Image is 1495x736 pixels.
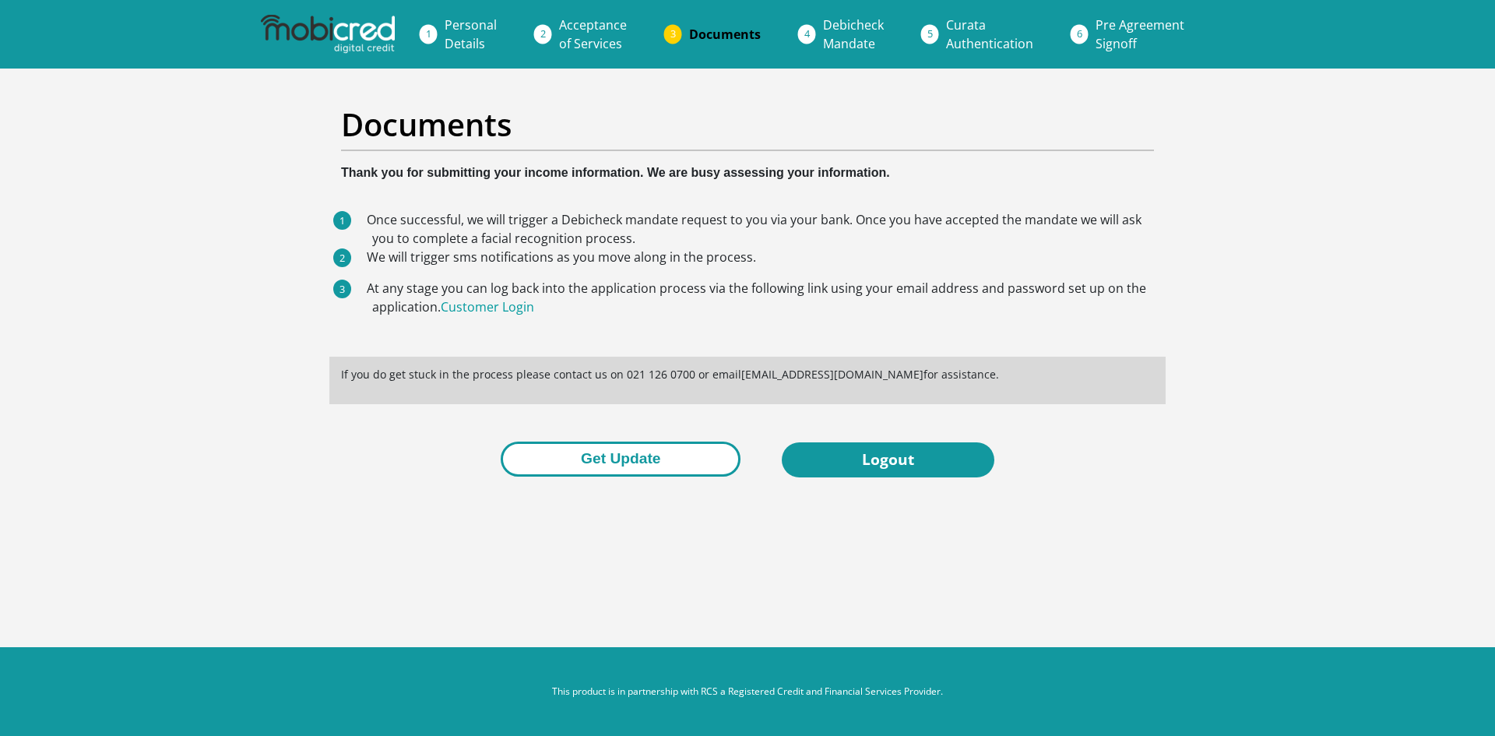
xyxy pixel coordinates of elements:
span: Acceptance of Services [559,16,627,52]
span: Personal Details [445,16,497,52]
a: DebicheckMandate [811,9,896,59]
a: Customer Login [441,298,534,315]
span: Documents [689,26,761,43]
li: Once successful, we will trigger a Debicheck mandate request to you via your bank. Once you have ... [372,210,1154,248]
a: Documents [677,19,773,50]
span: Debicheck Mandate [823,16,884,52]
li: We will trigger sms notifications as you move along in the process. [372,248,1154,266]
a: PersonalDetails [432,9,509,59]
h2: Documents [341,106,1154,143]
button: Get Update [501,442,740,477]
p: This product is in partnership with RCS a Registered Credit and Financial Services Provider. [315,685,1180,699]
b: Thank you for submitting your income information. We are busy assessing your information. [341,166,890,179]
img: mobicred logo [261,15,395,54]
span: Curata Authentication [946,16,1033,52]
a: CurataAuthentication [934,9,1046,59]
a: Pre AgreementSignoff [1083,9,1197,59]
p: If you do get stuck in the process please contact us on 021 126 0700 or email [EMAIL_ADDRESS][DOM... [341,366,1154,382]
span: Pre Agreement Signoff [1096,16,1184,52]
li: At any stage you can log back into the application process via the following link using your emai... [372,279,1154,316]
a: Logout [782,442,994,477]
a: Acceptanceof Services [547,9,639,59]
